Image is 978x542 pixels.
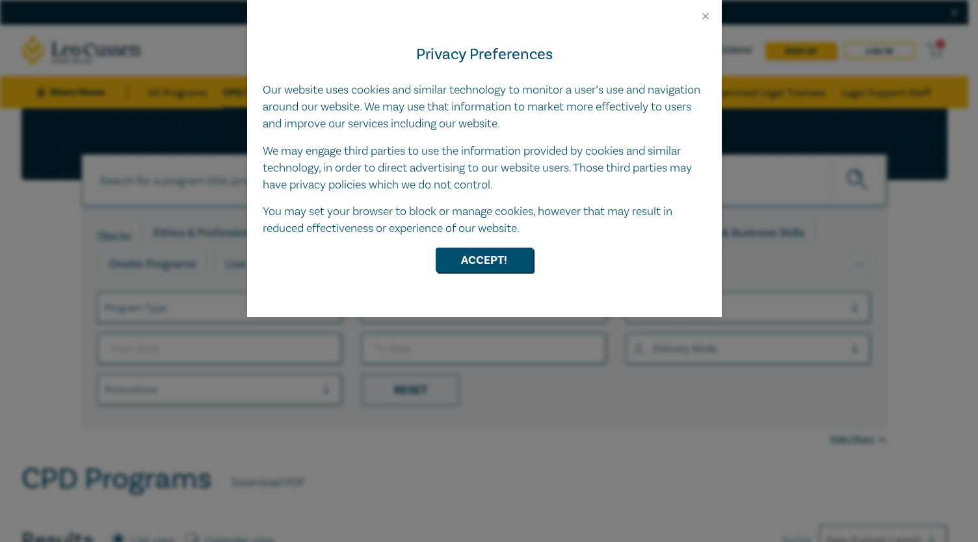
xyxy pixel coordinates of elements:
button: Accept! [436,248,533,272]
button: Close [700,10,711,22]
h4: Privacy Preferences [263,43,706,66]
p: You may set your browser to block or manage cookies, however that may result in reduced effective... [263,203,706,237]
p: Our website uses cookies and similar technology to monitor a user’s use and navigation around our... [263,82,706,133]
p: We may engage third parties to use the information provided by cookies and similar technology, in... [263,143,706,194]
